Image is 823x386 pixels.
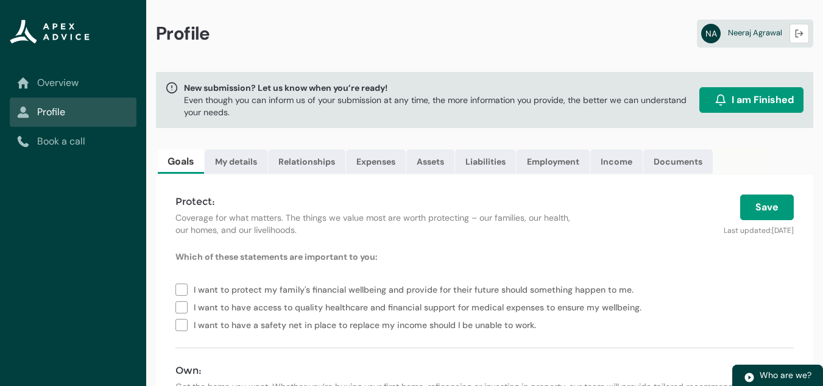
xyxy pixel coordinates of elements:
[175,212,583,236] p: Coverage for what matters. The things we value most are worth protecting – our families, our heal...
[10,20,90,44] img: Apex Advice Group
[598,220,794,236] p: Last updated:
[10,68,136,156] nav: Sub page
[184,82,694,94] span: New submission? Let us know when you’re ready!
[175,363,794,378] h4: Own:
[701,24,721,43] abbr: NA
[194,315,541,333] span: I want to have a safety net in place to replace my income should I be unable to work.
[406,149,454,174] a: Assets
[789,24,809,43] button: Logout
[455,149,516,174] a: Liabilities
[17,134,129,149] a: Book a call
[158,149,204,174] a: Goals
[732,93,794,107] span: I am Finished
[205,149,267,174] a: My details
[184,94,694,118] p: Even though you can inform us of your submission at any time, the more information you provide, t...
[194,280,638,298] span: I want to protect my family's financial wellbeing and provide for their future should something h...
[772,226,794,235] lightning-formatted-date-time: [DATE]
[740,195,794,220] button: Save
[744,372,755,383] img: play.svg
[17,76,129,90] a: Overview
[17,105,129,120] a: Profile
[517,149,590,174] a: Employment
[699,87,804,113] button: I am Finished
[194,298,646,315] span: I want to have access to quality healthcare and financial support for medical expenses to ensure ...
[175,195,583,209] h4: Protect:
[728,27,782,38] span: Neeraj Agrawal
[715,94,727,106] img: alarm.svg
[590,149,643,174] a: Income
[346,149,406,174] a: Expenses
[697,20,813,48] a: NANeeraj Agrawal
[156,22,210,45] span: Profile
[760,370,811,381] span: Who are we?
[175,251,794,263] p: Which of these statements are important to you:
[268,149,345,174] a: Relationships
[643,149,713,174] a: Documents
